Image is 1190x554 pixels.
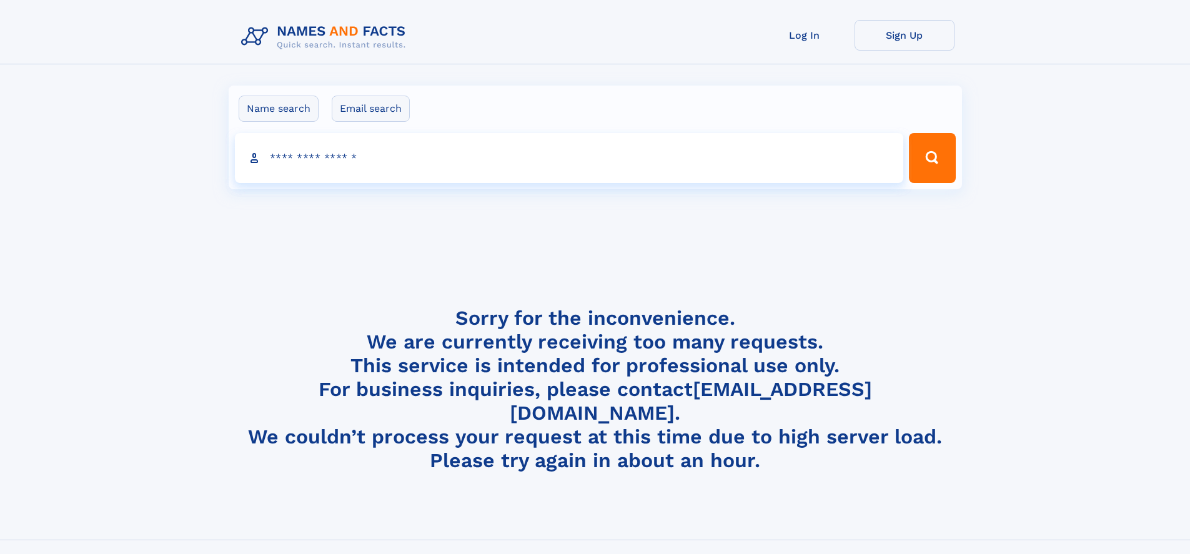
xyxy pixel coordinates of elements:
[239,96,319,122] label: Name search
[909,133,955,183] button: Search Button
[236,20,416,54] img: Logo Names and Facts
[235,133,904,183] input: search input
[510,377,872,425] a: [EMAIL_ADDRESS][DOMAIN_NAME]
[855,20,954,51] a: Sign Up
[332,96,410,122] label: Email search
[755,20,855,51] a: Log In
[236,306,954,473] h4: Sorry for the inconvenience. We are currently receiving too many requests. This service is intend...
